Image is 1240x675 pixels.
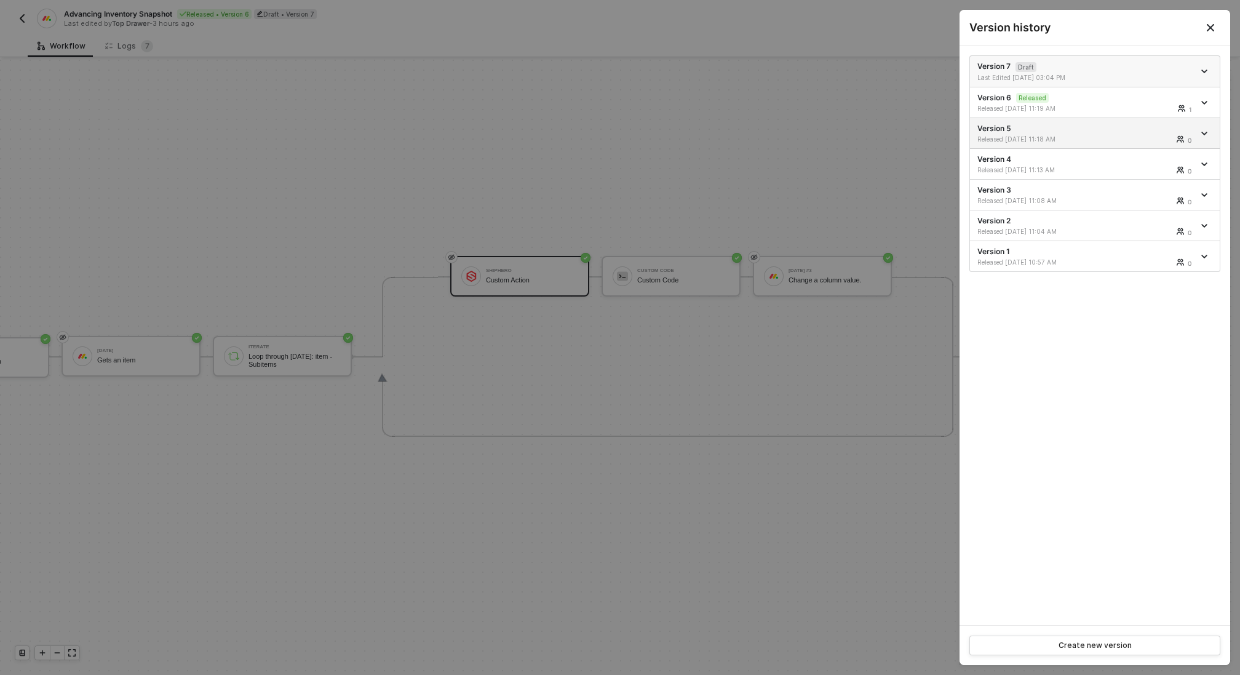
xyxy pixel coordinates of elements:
[1177,258,1185,266] span: icon-users
[977,61,1194,82] div: Version 7
[969,636,1220,655] button: Create new version
[1177,228,1185,235] span: icon-users
[977,258,1087,266] div: Released [DATE] 10:57 AM
[977,166,1087,174] div: Released [DATE] 11:13 AM
[977,196,1087,205] div: Released [DATE] 11:08 AM
[1188,258,1191,268] div: 0
[977,92,1194,113] div: Version 6
[1188,166,1191,176] div: 0
[1016,93,1049,103] sup: Released
[977,227,1087,236] div: Released [DATE] 11:04 AM
[1188,135,1191,145] div: 0
[1191,10,1230,45] button: Close
[977,135,1087,143] div: Released [DATE] 11:18 AM
[1178,105,1186,112] span: icon-users
[1177,166,1185,174] span: icon-users
[1015,62,1036,72] sup: Draft
[1188,228,1191,238] div: 0
[1201,130,1210,137] span: icon-arrow-down
[1201,192,1210,198] span: icon-arrow-down
[977,246,1194,266] div: Version 1
[969,20,1220,35] div: Version history
[1201,68,1210,74] span: icon-arrow-down
[1188,197,1191,207] div: 0
[1201,223,1210,229] span: icon-arrow-down
[977,215,1194,236] div: Version 2
[1177,135,1185,143] span: icon-users
[1201,161,1210,167] span: icon-arrow-down
[1189,105,1191,114] div: 1
[977,154,1194,174] div: Version 4
[1201,100,1210,106] span: icon-arrow-down
[1059,641,1132,650] div: Create new version
[977,104,1087,113] div: Released [DATE] 11:19 AM
[977,123,1194,143] div: Version 5
[1201,254,1210,260] span: icon-arrow-down
[977,185,1194,205] div: Version 3
[1177,197,1185,204] span: icon-users
[977,73,1087,82] div: Last Edited [DATE] 03:04 PM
